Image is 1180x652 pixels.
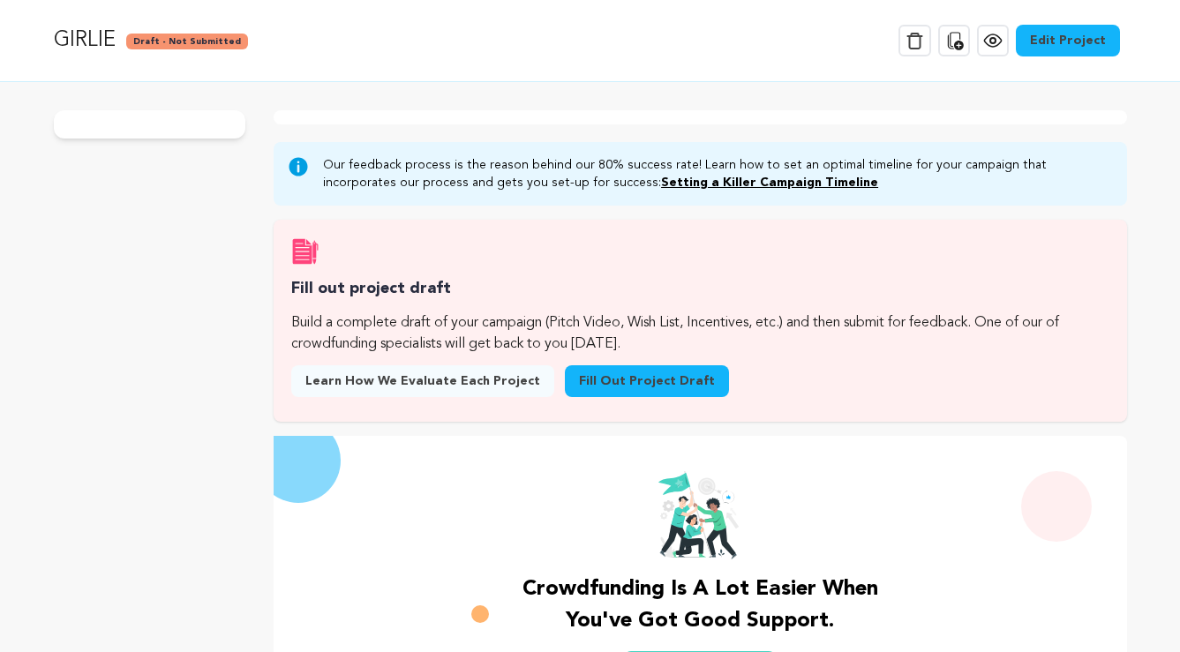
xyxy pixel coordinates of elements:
a: Learn how we evaluate each project [291,365,554,397]
a: Edit Project [1016,25,1120,56]
a: Fill out project draft [565,365,729,397]
h3: Fill out project draft [291,276,1109,302]
p: Our feedback process is the reason behind our 80% success rate! Learn how to set an optimal timel... [323,156,1112,191]
span: Learn how we evaluate each project [305,372,540,390]
a: Setting a Killer Campaign Timeline [661,176,878,189]
span: Draft - Not Submitted [126,34,248,49]
p: Build a complete draft of your campaign (Pitch Video, Wish List, Incentives, etc.) and then submi... [291,312,1109,355]
p: GIRLIE [54,25,116,56]
img: team goal image [658,471,742,559]
p: Crowdfunding is a lot easier when you've got good support. [505,573,896,637]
